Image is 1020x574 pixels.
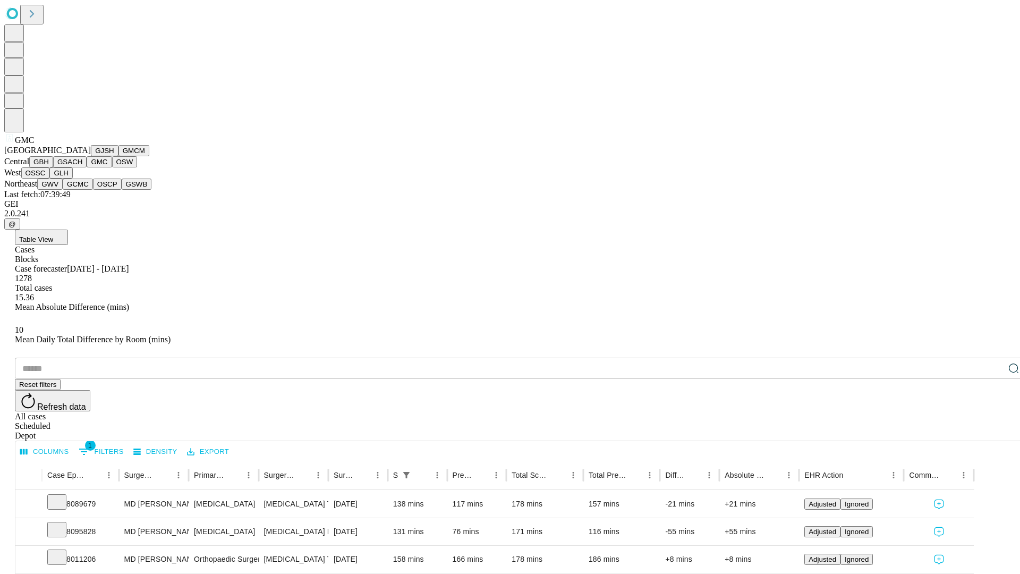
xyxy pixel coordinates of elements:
[4,168,21,177] span: West
[15,302,129,311] span: Mean Absolute Difference (mins)
[264,518,323,545] div: [MEDICAL_DATA] LEG THROUGH [MEDICAL_DATA] AND [MEDICAL_DATA]
[804,526,840,537] button: Adjusted
[47,546,114,573] div: 8011206
[702,468,717,483] button: Menu
[21,523,37,542] button: Expand
[956,468,971,483] button: Menu
[101,468,116,483] button: Menu
[453,471,473,479] div: Predicted In Room Duration
[809,555,836,563] span: Adjusted
[15,293,34,302] span: 15.36
[21,495,37,514] button: Expand
[15,274,32,283] span: 1278
[296,468,311,483] button: Sort
[642,468,657,483] button: Menu
[781,468,796,483] button: Menu
[512,518,578,545] div: 171 mins
[589,491,655,518] div: 157 mins
[4,146,91,155] span: [GEOGRAPHIC_DATA]
[18,444,72,460] button: Select columns
[844,468,859,483] button: Sort
[37,402,86,411] span: Refresh data
[118,145,149,156] button: GMCM
[840,499,873,510] button: Ignored
[194,518,253,545] div: [MEDICAL_DATA]
[725,518,794,545] div: +55 mins
[47,471,86,479] div: Case Epic Id
[334,471,354,479] div: Surgery Date
[21,551,37,569] button: Expand
[393,546,442,573] div: 158 mins
[4,218,20,230] button: @
[665,471,686,479] div: Difference
[665,491,714,518] div: -21 mins
[311,468,326,483] button: Menu
[264,546,323,573] div: [MEDICAL_DATA] TOTAL HIP
[4,190,71,199] span: Last fetch: 07:39:49
[112,156,138,167] button: OSW
[809,528,836,536] span: Adjusted
[124,546,183,573] div: MD [PERSON_NAME] Jr [PERSON_NAME] C Md
[15,264,67,273] span: Case forecaster
[453,491,501,518] div: 117 mins
[15,136,34,145] span: GMC
[4,157,29,166] span: Central
[264,491,323,518] div: [MEDICAL_DATA] THIGH THROUGH [MEDICAL_DATA]
[725,471,766,479] div: Absolute Difference
[47,491,114,518] div: 8089679
[4,179,37,188] span: Northeast
[840,554,873,565] button: Ignored
[194,491,253,518] div: [MEDICAL_DATA]
[804,471,843,479] div: EHR Action
[725,491,794,518] div: +21 mins
[399,468,414,483] button: Show filters
[93,179,122,190] button: OSCP
[4,209,1016,218] div: 2.0.241
[15,230,68,245] button: Table View
[8,220,16,228] span: @
[665,518,714,545] div: -55 mins
[370,468,385,483] button: Menu
[334,518,382,545] div: [DATE]
[67,264,129,273] span: [DATE] - [DATE]
[334,491,382,518] div: [DATE]
[19,235,53,243] span: Table View
[393,471,398,479] div: Scheduled In Room Duration
[4,199,1016,209] div: GEI
[37,179,63,190] button: GWV
[171,468,186,483] button: Menu
[512,471,550,479] div: Total Scheduled Duration
[87,156,112,167] button: GMC
[53,156,87,167] button: GSACH
[886,468,901,483] button: Menu
[474,468,489,483] button: Sort
[393,491,442,518] div: 138 mins
[85,440,96,451] span: 1
[845,500,869,508] span: Ignored
[512,491,578,518] div: 178 mins
[687,468,702,483] button: Sort
[589,546,655,573] div: 186 mins
[194,471,225,479] div: Primary Service
[131,444,180,460] button: Density
[21,167,50,179] button: OSSC
[15,325,23,334] span: 10
[15,390,90,411] button: Refresh data
[156,468,171,483] button: Sort
[845,555,869,563] span: Ignored
[241,468,256,483] button: Menu
[453,518,501,545] div: 76 mins
[87,468,101,483] button: Sort
[627,468,642,483] button: Sort
[15,379,61,390] button: Reset filters
[809,500,836,508] span: Adjusted
[512,546,578,573] div: 178 mins
[399,468,414,483] div: 1 active filter
[49,167,72,179] button: GLH
[840,526,873,537] button: Ignored
[226,468,241,483] button: Sort
[725,546,794,573] div: +8 mins
[91,145,118,156] button: GJSH
[415,468,430,483] button: Sort
[941,468,956,483] button: Sort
